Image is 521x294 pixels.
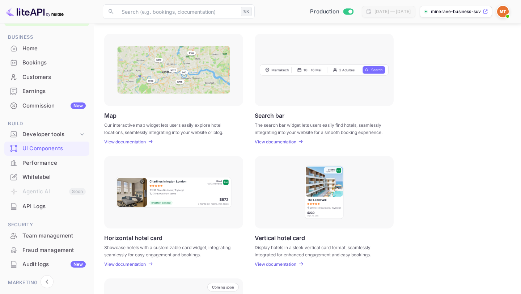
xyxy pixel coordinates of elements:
p: View documentation [104,139,146,144]
span: Production [310,8,339,16]
a: Bookings [4,56,89,69]
div: Earnings [22,87,86,96]
a: Performance [4,156,89,169]
p: The search bar widget lets users easily find hotels, seamlessly integrating into your website for... [255,122,385,135]
div: UI Components [4,142,89,156]
div: Performance [22,159,86,167]
img: Search Frame [260,64,389,76]
a: Customers [4,70,89,84]
div: Bookings [4,56,89,70]
div: Commission [22,102,86,110]
a: Team management [4,229,89,242]
p: View documentation [255,261,296,267]
div: Fraud management [4,243,89,257]
img: Map Frame [117,46,230,94]
a: CommissionNew [4,99,89,112]
span: Build [4,120,89,128]
p: Showcase hotels with a customizable card widget, integrating seamlessly for easy engagement and b... [104,244,234,257]
a: Whitelabel [4,170,89,184]
button: Collapse navigation [41,275,54,288]
div: Developer tools [4,128,89,141]
a: View documentation [255,139,298,144]
span: Marketing [4,279,89,287]
p: Vertical hotel card [255,234,305,241]
span: Security [4,221,89,229]
div: New [71,102,86,109]
div: Performance [4,156,89,170]
div: ⌘K [241,7,252,16]
p: minerave-business-suvk... [431,8,481,15]
div: Team management [4,229,89,243]
div: API Logs [22,202,86,211]
div: [DATE] — [DATE] [374,8,411,15]
a: Earnings [4,84,89,98]
div: Customers [22,73,86,81]
a: View documentation [104,139,148,144]
p: Search bar [255,112,284,119]
a: Audit logsNew [4,257,89,271]
a: API Logs [4,199,89,213]
a: Fraud management [4,243,89,257]
div: Home [22,45,86,53]
input: Search (e.g. bookings, documentation) [117,4,238,19]
div: Switch to Sandbox mode [307,8,356,16]
div: UI Components [22,144,86,153]
a: View documentation [104,261,148,267]
img: Horizontal hotel card Frame [115,176,232,208]
div: New [71,261,86,268]
div: Bookings [22,59,86,67]
p: Map [104,112,117,119]
div: Team management [22,232,86,240]
img: Vertical hotel card Frame [304,165,344,219]
div: CommissionNew [4,99,89,113]
img: Minerave Travel [497,6,509,17]
a: View documentation [255,261,298,267]
div: Whitelabel [4,170,89,184]
p: Coming soon [212,285,234,289]
div: Home [4,42,89,56]
div: Audit logs [22,260,86,269]
p: Display hotels in a sleek vertical card format, seamlessly integrated for enhanced engagement and... [255,244,385,257]
p: View documentation [255,139,296,144]
div: Whitelabel [22,173,86,181]
img: LiteAPI logo [6,6,64,17]
p: Our interactive map widget lets users easily explore hotel locations, seamlessly integrating into... [104,122,234,135]
p: View documentation [104,261,146,267]
span: Business [4,33,89,41]
p: Horizontal hotel card [104,234,162,241]
div: Fraud management [22,246,86,255]
div: Developer tools [22,130,79,139]
a: UI Components [4,142,89,155]
a: Home [4,42,89,55]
